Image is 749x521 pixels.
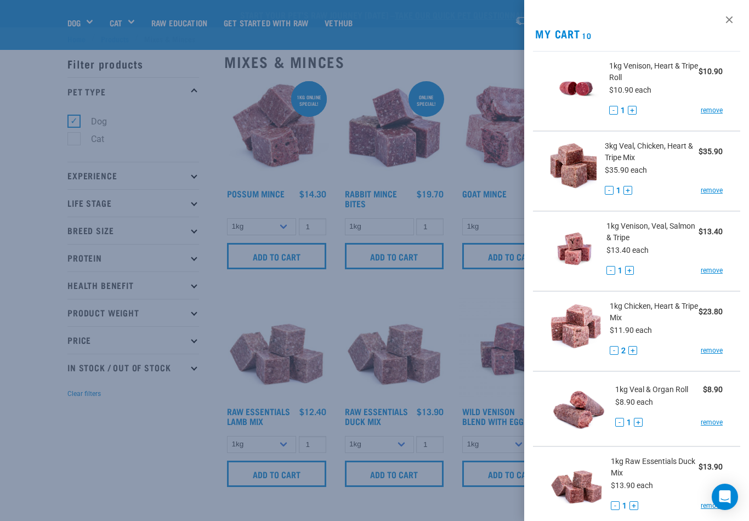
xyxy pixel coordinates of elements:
strong: $13.40 [699,227,723,236]
span: $11.90 each [610,326,652,335]
a: remove [701,346,723,355]
strong: $8.90 [703,385,723,394]
a: remove [701,417,723,427]
img: Venison, Veal, Salmon & Tripe [551,220,598,277]
button: + [625,266,634,275]
strong: $23.80 [699,307,723,316]
strong: $35.90 [699,147,723,156]
strong: $10.90 [699,67,723,76]
span: 1kg Veal & Organ Roll [615,384,688,395]
img: Venison, Heart & Tripe Roll [551,60,601,117]
div: Open Intercom Messenger [712,484,738,510]
img: Chicken, Heart & Tripe Mix [551,301,601,357]
a: remove [701,185,723,195]
span: 1 [616,185,621,196]
button: - [610,346,619,355]
span: 3kg Veal, Chicken, Heart & Tripe Mix [605,140,699,163]
img: Raw Essentials Duck Mix [551,456,602,512]
button: + [634,418,643,427]
a: remove [701,265,723,275]
h2: My Cart [524,27,749,40]
img: Veal & Organ Roll [551,381,607,437]
strong: $13.90 [699,462,723,471]
span: $35.90 each [605,166,647,174]
span: 2 [621,345,626,356]
span: 1kg Venison, Veal, Salmon & Tripe [606,220,699,243]
span: 1kg Venison, Heart & Tripe Roll [609,60,699,83]
span: $8.90 each [615,398,653,406]
span: 1 [622,500,627,512]
span: 10 [580,33,592,37]
button: - [615,418,624,427]
a: remove [701,501,723,511]
button: - [609,106,618,115]
button: + [623,186,632,195]
button: + [628,346,637,355]
span: 1 [621,105,625,116]
a: remove [701,105,723,115]
span: 1kg Raw Essentials Duck Mix [611,456,699,479]
span: 1 [618,265,622,276]
span: $13.90 each [611,481,653,490]
img: Veal, Chicken, Heart & Tripe Mix [551,140,597,197]
button: - [606,266,615,275]
button: + [628,106,637,115]
button: + [629,501,638,510]
span: 1 [627,417,631,428]
span: $10.90 each [609,86,651,94]
span: $13.40 each [606,246,649,254]
span: 1kg Chicken, Heart & Tripe Mix [610,301,699,324]
button: - [611,501,620,510]
button: - [605,186,614,195]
